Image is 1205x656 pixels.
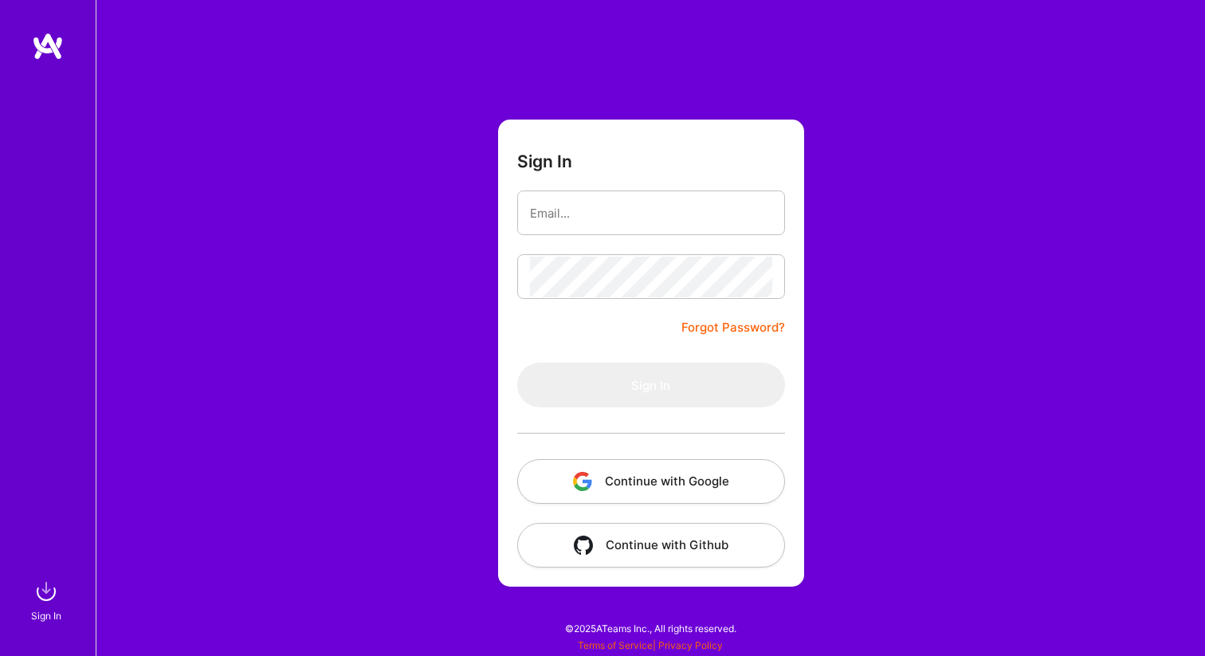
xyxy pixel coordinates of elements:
[31,607,61,624] div: Sign In
[33,575,62,624] a: sign inSign In
[32,32,64,61] img: logo
[517,151,572,171] h3: Sign In
[681,318,785,337] a: Forgot Password?
[517,459,785,504] button: Continue with Google
[573,472,592,491] img: icon
[574,536,593,555] img: icon
[96,608,1205,648] div: © 2025 ATeams Inc., All rights reserved.
[658,639,723,651] a: Privacy Policy
[30,575,62,607] img: sign in
[517,523,785,568] button: Continue with Github
[530,193,772,234] input: Email...
[517,363,785,407] button: Sign In
[578,639,653,651] a: Terms of Service
[578,639,723,651] span: |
